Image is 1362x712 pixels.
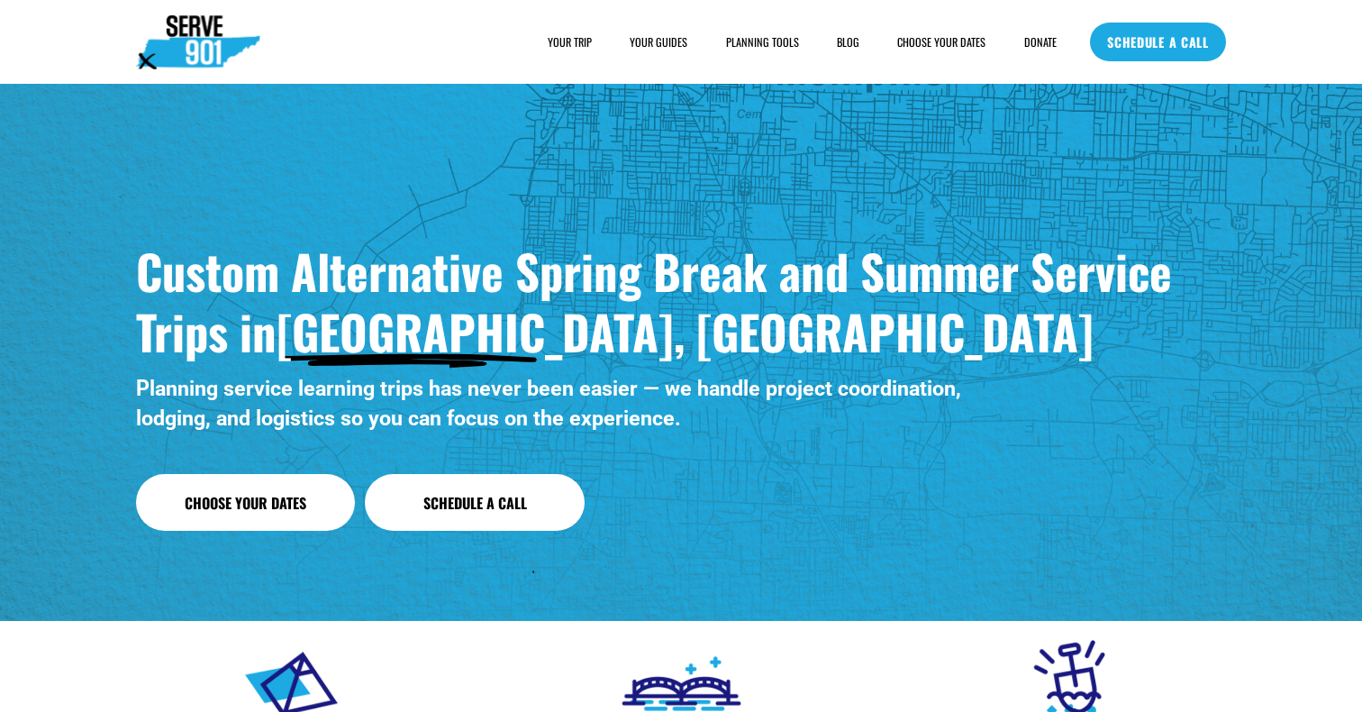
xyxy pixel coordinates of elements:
a: folder dropdown [548,33,592,51]
span: PLANNING TOOLS [726,34,799,50]
strong: Custom Alternative Spring Break and Summer Service Trips in [136,236,1184,366]
a: SCHEDULE A CALL [1090,23,1226,62]
a: DONATE [1024,33,1057,51]
a: folder dropdown [726,33,799,51]
strong: Planning service learning trips has never been easier — we handle project coordination, lodging, ... [136,376,967,431]
a: Choose Your Dates [136,474,355,531]
strong: [GEOGRAPHIC_DATA], [GEOGRAPHIC_DATA] [277,297,1094,366]
a: CHOOSE YOUR DATES [897,33,985,51]
a: YOUR GUIDES [630,33,687,51]
img: Serve901 [136,15,260,69]
a: Schedule a Call [365,474,584,531]
a: BLOG [837,33,859,51]
span: YOUR TRIP [548,34,592,50]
